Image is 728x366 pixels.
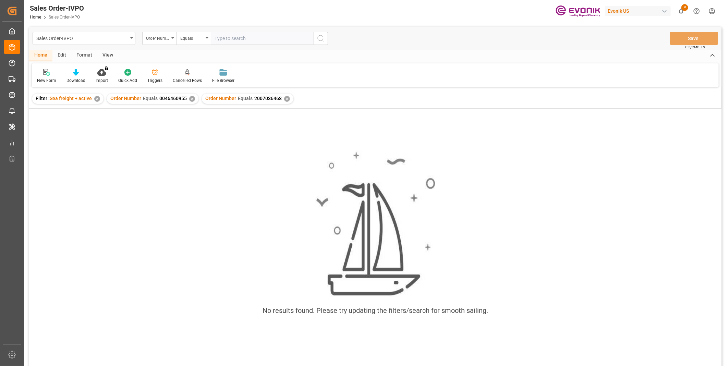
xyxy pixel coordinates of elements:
[36,96,50,101] span: Filter :
[30,15,41,20] a: Home
[142,32,177,45] button: open menu
[238,96,253,101] span: Equals
[685,45,705,50] span: Ctrl/CMD + S
[66,77,85,84] div: Download
[37,77,56,84] div: New Form
[159,96,187,101] span: 0046460955
[189,96,195,102] div: ✕
[254,96,282,101] span: 2007036468
[681,4,688,11] span: 9
[205,96,236,101] span: Order Number
[146,34,169,41] div: Order Number
[670,32,718,45] button: Save
[180,34,204,41] div: Equals
[211,32,314,45] input: Type to search
[36,34,128,42] div: Sales Order-IVPO
[29,50,52,61] div: Home
[284,96,290,102] div: ✕
[143,96,158,101] span: Equals
[110,96,141,101] span: Order Number
[52,50,71,61] div: Edit
[173,77,202,84] div: Cancelled Rows
[30,3,84,13] div: Sales Order-IVPO
[50,96,92,101] span: Sea freight + active
[674,3,689,19] button: show 9 new notifications
[556,5,600,17] img: Evonik-brand-mark-Deep-Purple-RGB.jpeg_1700498283.jpeg
[605,4,674,17] button: Evonik US
[605,6,671,16] div: Evonik US
[177,32,211,45] button: open menu
[315,151,435,297] img: smooth_sailing.jpeg
[94,96,100,102] div: ✕
[263,305,488,316] div: No results found. Please try updating the filters/search for smooth sailing.
[118,77,137,84] div: Quick Add
[33,32,135,45] button: open menu
[212,77,234,84] div: File Browser
[71,50,97,61] div: Format
[689,3,704,19] button: Help Center
[147,77,162,84] div: Triggers
[314,32,328,45] button: search button
[97,50,118,61] div: View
